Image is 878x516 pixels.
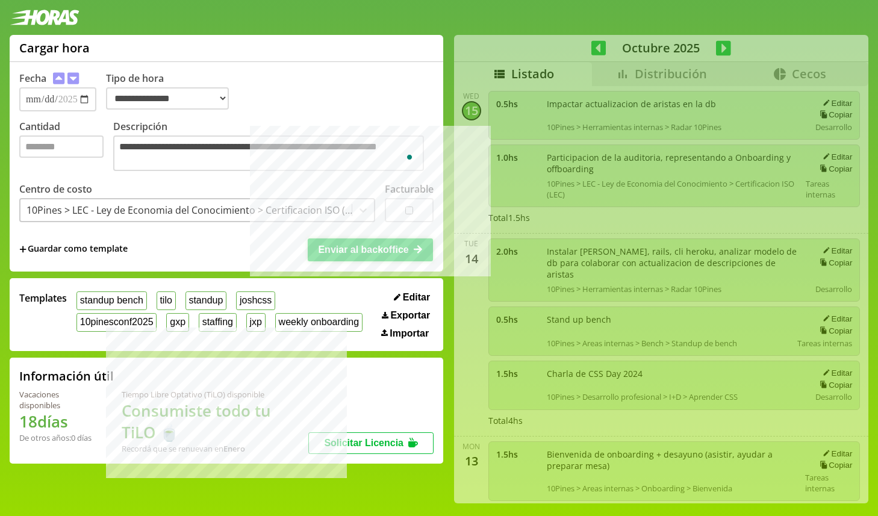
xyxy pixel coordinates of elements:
select: Tipo de hora [106,87,229,110]
span: Enviar al backoffice [318,244,408,255]
img: logotipo [10,10,79,25]
input: Cantidad [19,135,104,158]
button: 10pinesconf2025 [76,313,157,332]
span: Importar [390,328,429,339]
h1: Consumiste todo tu TiLO 🍵 [122,400,309,443]
button: gxp [166,313,188,332]
button: joshcss [236,291,275,310]
div: Recordá que se renuevan en [122,443,309,454]
b: Enero [223,443,245,454]
button: Solicitar Licencia [308,432,434,454]
div: Vacaciones disponibles [19,389,93,411]
span: + [19,243,26,256]
button: jxp [246,313,266,332]
div: Tiempo Libre Optativo (TiLO) disponible [122,389,309,400]
textarea: To enrich screen reader interactions, please activate Accessibility in Grammarly extension settings [113,135,424,171]
button: standup [185,291,227,310]
h2: Información útil [19,368,114,384]
button: tilo [157,291,176,310]
label: Fecha [19,72,46,85]
label: Tipo de hora [106,72,238,111]
div: 10Pines > LEC - Ley de Economia del Conocimiento > Certificacion ISO (LEC) [26,204,353,217]
span: Templates [19,291,67,305]
span: Solicitar Licencia [324,438,403,448]
label: Centro de costo [19,182,92,196]
button: weekly onboarding [275,313,363,332]
span: Editar [403,292,430,303]
button: Enviar al backoffice [308,238,433,261]
label: Cantidad [19,120,113,174]
span: Exportar [390,310,430,321]
div: De otros años: 0 días [19,432,93,443]
button: staffing [199,313,237,332]
button: Editar [390,291,434,303]
button: standup bench [76,291,147,310]
button: Exportar [378,309,434,322]
label: Descripción [113,120,434,174]
h1: Cargar hora [19,40,90,56]
h1: 18 días [19,411,93,432]
span: +Guardar como template [19,243,128,256]
label: Facturable [385,182,434,196]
